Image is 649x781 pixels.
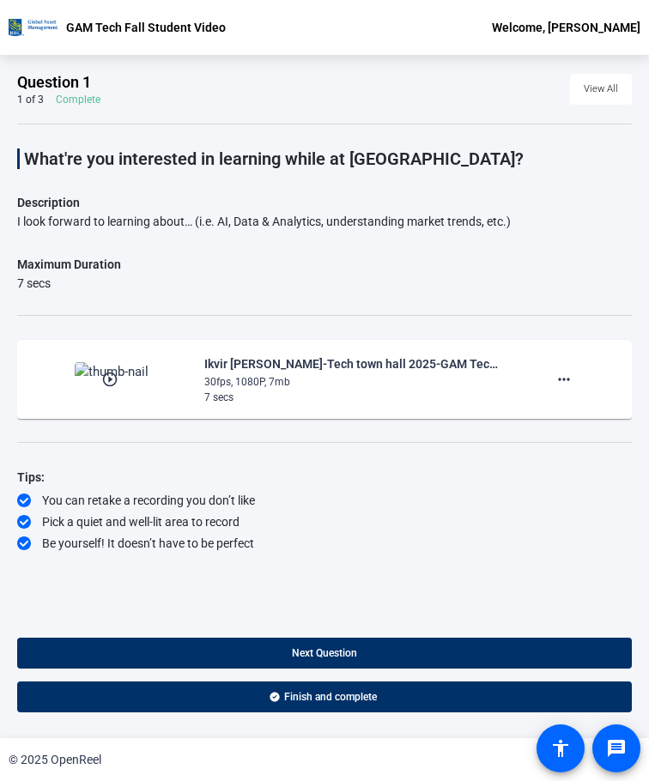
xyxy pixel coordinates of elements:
[17,638,632,669] button: Next Question
[584,76,618,102] span: View All
[17,681,632,712] button: Finish and complete
[204,374,498,390] div: 30fps, 1080P, 7mb
[292,647,357,659] span: Next Question
[204,354,498,374] div: Ikvir [PERSON_NAME]-Tech town hall 2025-GAM Tech Fall Student Video-1758036539135-webcam
[66,17,226,38] p: GAM Tech Fall Student Video
[17,72,91,93] span: Question 1
[101,371,122,388] mat-icon: play_circle_outline
[56,93,100,106] div: Complete
[17,93,44,106] div: 1 of 3
[24,148,632,169] p: What're you interested in learning while at [GEOGRAPHIC_DATA]?
[17,213,632,230] div: I look forward to learning about… (i.e. AI, Data & Analytics, understanding market trends, etc.)
[17,492,632,509] div: You can retake a recording you don’t like
[75,362,149,397] img: thumb-nail
[606,738,627,759] mat-icon: message
[570,74,632,105] button: View All
[204,390,498,405] div: 7 secs
[17,467,632,487] div: Tips:
[284,690,377,704] span: Finish and complete
[17,192,632,213] p: Description
[17,513,632,530] div: Pick a quiet and well-lit area to record
[554,369,574,390] mat-icon: more_horiz
[9,19,58,36] img: OpenReel logo
[550,738,571,759] mat-icon: accessibility
[492,17,640,38] div: Welcome, [PERSON_NAME]
[17,535,632,552] div: Be yourself! It doesn’t have to be perfect
[9,751,101,769] div: © 2025 OpenReel
[17,275,121,292] div: 7 secs
[17,254,121,275] div: Maximum Duration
